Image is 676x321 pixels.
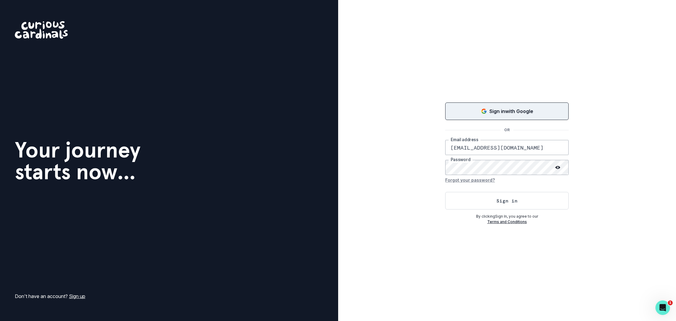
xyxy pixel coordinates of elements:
p: OR [501,127,513,133]
iframe: Intercom live chat [655,300,670,315]
button: Sign in with Google (GSuite) [445,102,569,120]
a: Terms and Conditions [487,219,527,224]
p: Don't have an account? [15,293,85,300]
a: Sign up [69,293,85,299]
h1: Your journey starts now... [15,139,141,183]
span: 1 [668,300,673,305]
p: Sign in with Google [489,108,533,115]
button: Sign in [445,192,569,209]
p: By clicking Sign In , you agree to our [445,214,569,219]
img: Curious Cardinals Logo [15,21,68,39]
button: Forgot your password? [445,175,495,185]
